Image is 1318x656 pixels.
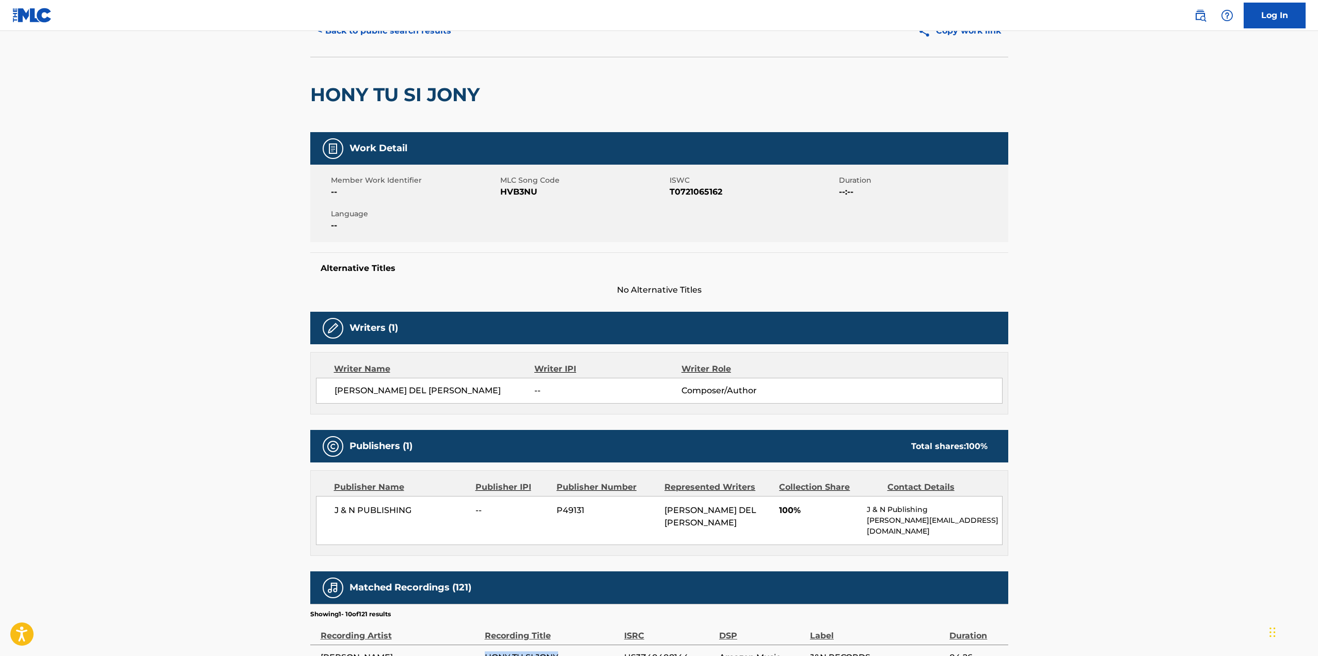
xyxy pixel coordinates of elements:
span: J & N PUBLISHING [335,504,468,517]
div: Contact Details [887,481,988,493]
h5: Writers (1) [350,322,398,334]
div: Total shares: [911,440,988,453]
img: help [1221,9,1233,22]
span: P49131 [557,504,657,517]
div: Recording Artist [321,619,480,642]
div: Publisher IPI [475,481,549,493]
img: Writers [327,322,339,334]
img: Copy work link [918,25,936,38]
iframe: Chat Widget [1266,606,1318,656]
h5: Matched Recordings (121) [350,582,471,594]
div: Duration [949,619,1003,642]
div: Writer Role [681,363,815,375]
span: -- [475,504,549,517]
h5: Work Detail [350,142,407,154]
span: Composer/Author [681,385,815,397]
p: [PERSON_NAME][EMAIL_ADDRESS][DOMAIN_NAME] [867,515,1002,537]
img: MLC Logo [12,8,52,23]
span: -- [331,219,498,232]
span: 100% [779,504,859,517]
span: HVB3NU [500,186,667,198]
button: Copy work link [911,18,1008,44]
div: DSP [719,619,805,642]
img: Publishers [327,440,339,453]
span: T0721065162 [670,186,836,198]
span: No Alternative Titles [310,284,1008,296]
div: Represented Writers [664,481,771,493]
span: Member Work Identifier [331,175,498,186]
span: 100 % [966,441,988,451]
h5: Alternative Titles [321,263,998,274]
div: Help [1217,5,1237,26]
a: Log In [1244,3,1306,28]
div: Label [810,619,944,642]
span: Duration [839,175,1006,186]
img: Matched Recordings [327,582,339,594]
span: --:-- [839,186,1006,198]
div: ISRC [624,619,714,642]
h5: Publishers (1) [350,440,412,452]
span: -- [534,385,681,397]
a: Public Search [1190,5,1211,26]
span: -- [331,186,498,198]
img: Work Detail [327,142,339,155]
div: Collection Share [779,481,879,493]
div: Publisher Name [334,481,468,493]
span: MLC Song Code [500,175,667,186]
h2: HONY TU SI JONY [310,83,485,106]
div: Writer IPI [534,363,681,375]
span: [PERSON_NAME] DEL [PERSON_NAME] [335,385,535,397]
button: < Back to public search results [310,18,458,44]
div: Writer Name [334,363,535,375]
p: J & N Publishing [867,504,1002,515]
div: Drag [1269,617,1276,648]
div: Recording Title [485,619,619,642]
span: Language [331,209,498,219]
img: search [1194,9,1206,22]
p: Showing 1 - 10 of 121 results [310,610,391,619]
span: [PERSON_NAME] DEL [PERSON_NAME] [664,505,756,527]
div: Publisher Number [557,481,657,493]
span: ISWC [670,175,836,186]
